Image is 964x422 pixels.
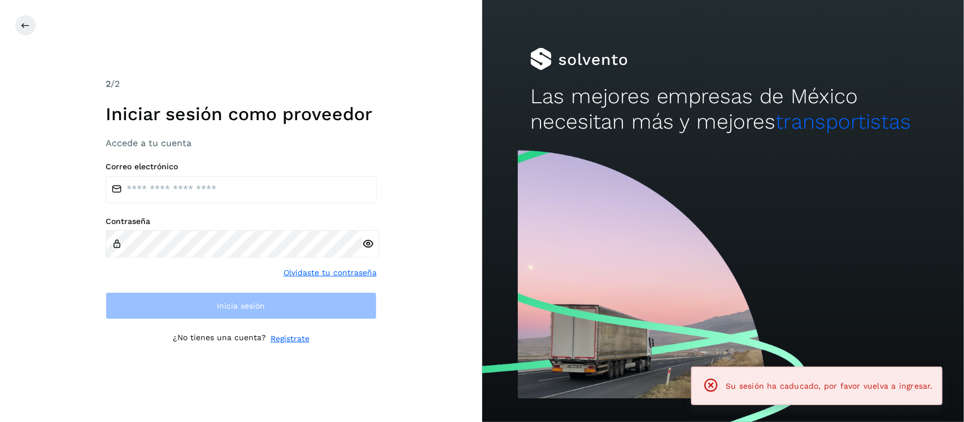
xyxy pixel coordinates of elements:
span: Su sesión ha caducado, por favor vuelva a ingresar. [726,381,933,390]
p: ¿No tienes una cuenta? [173,333,266,345]
button: Inicia sesión [106,292,377,319]
h3: Accede a tu cuenta [106,138,377,148]
span: transportistas [776,109,911,134]
div: /2 [106,77,377,91]
h2: Las mejores empresas de México necesitan más y mejores [530,84,916,134]
span: 2 [106,78,111,89]
label: Correo electrónico [106,162,377,172]
a: Regístrate [271,333,309,345]
span: Inicia sesión [217,302,265,310]
a: Olvidaste tu contraseña [283,267,377,279]
label: Contraseña [106,217,377,226]
h1: Iniciar sesión como proveedor [106,103,377,125]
